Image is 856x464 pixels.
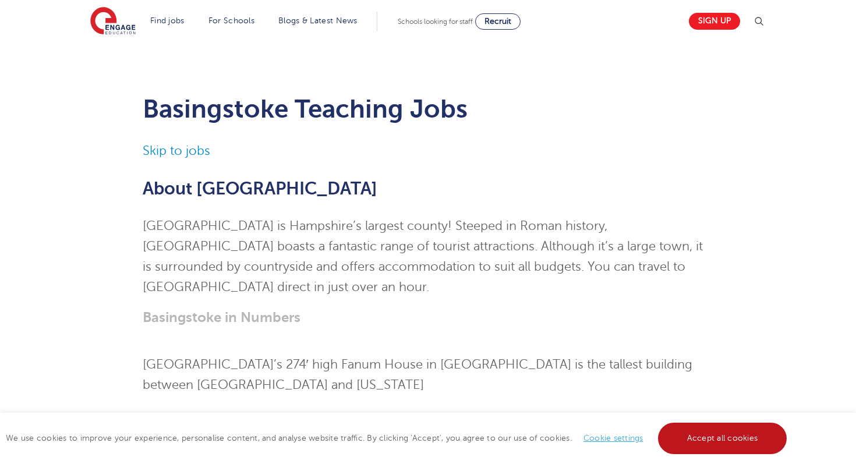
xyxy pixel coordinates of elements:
[475,13,521,30] a: Recruit
[143,355,714,395] li: [GEOGRAPHIC_DATA]’s 274′ high Fanum House in [GEOGRAPHIC_DATA] is the tallest building between [G...
[143,179,714,199] h2: About [GEOGRAPHIC_DATA]
[90,7,136,36] img: Engage Education
[143,216,714,297] p: [GEOGRAPHIC_DATA] is Hampshire’s largest county! Steeped in Roman history, [GEOGRAPHIC_DATA] boas...
[143,144,210,158] a: Skip to jobs
[278,16,358,25] a: Blogs & Latest News
[484,17,511,26] span: Recruit
[6,434,790,442] span: We use cookies to improve your experience, personalise content, and analyse website traffic. By c...
[143,309,714,325] h3: Basingstoke in Numbers
[658,423,787,454] a: Accept all cookies
[583,434,643,442] a: Cookie settings
[150,16,185,25] a: Find jobs
[143,94,714,123] h1: Basingstoke Teaching Jobs
[398,17,473,26] span: Schools looking for staff
[689,13,740,30] a: Sign up
[208,16,254,25] a: For Schools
